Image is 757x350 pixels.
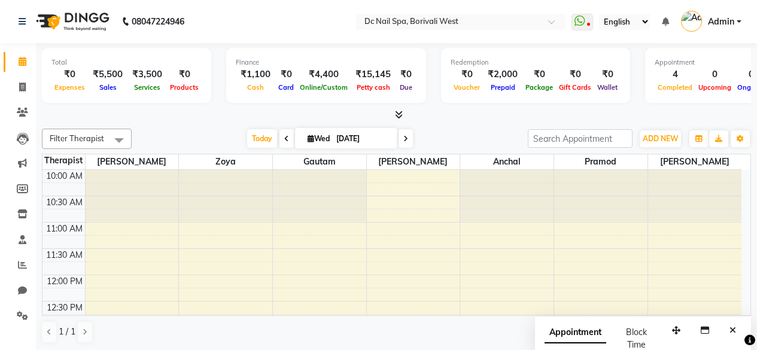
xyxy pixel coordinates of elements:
div: ₹2,000 [483,68,522,81]
div: ₹0 [167,68,202,81]
div: ₹5,500 [88,68,127,81]
span: Pramod [554,154,647,169]
span: Upcoming [695,83,734,92]
span: ADD NEW [643,134,678,143]
span: Gautam [273,154,366,169]
span: [PERSON_NAME] [648,154,741,169]
span: [PERSON_NAME] [86,154,179,169]
span: Zoya [179,154,272,169]
img: logo [31,5,113,38]
span: Voucher [451,83,483,92]
span: Gift Cards [556,83,594,92]
div: ₹15,145 [351,68,396,81]
span: Block Time [626,327,647,350]
div: ₹4,400 [297,68,351,81]
span: Package [522,83,556,92]
div: ₹0 [275,68,297,81]
button: ADD NEW [640,130,681,147]
span: Prepaid [488,83,518,92]
div: ₹0 [51,68,88,81]
div: ₹0 [396,68,416,81]
span: Appointment [545,322,606,343]
div: ₹3,500 [127,68,167,81]
span: Cash [244,83,267,92]
span: Card [275,83,297,92]
span: Anchal [460,154,554,169]
span: [PERSON_NAME] [367,154,460,169]
div: ₹1,100 [236,68,275,81]
span: Sales [96,83,120,92]
span: Today [247,129,277,148]
span: Petty cash [354,83,393,92]
div: 12:00 PM [44,275,85,288]
div: ₹0 [451,68,483,81]
span: Services [131,83,163,92]
div: Total [51,57,202,68]
div: ₹0 [522,68,556,81]
div: Finance [236,57,416,68]
span: Admin [708,16,734,28]
span: Filter Therapist [50,133,104,143]
img: Admin [681,11,702,32]
span: Wed [305,134,333,143]
div: 0 [695,68,734,81]
div: ₹0 [556,68,594,81]
span: 1 / 1 [59,325,75,338]
div: Therapist [42,154,85,167]
div: 12:30 PM [44,302,85,314]
div: ₹0 [594,68,621,81]
button: Close [724,321,741,340]
input: Search Appointment [528,129,633,148]
span: Expenses [51,83,88,92]
div: 4 [655,68,695,81]
span: Due [397,83,415,92]
div: 10:30 AM [44,196,85,209]
span: Online/Custom [297,83,351,92]
b: 08047224946 [132,5,184,38]
span: Wallet [594,83,621,92]
div: 11:30 AM [44,249,85,261]
div: 11:00 AM [44,223,85,235]
span: Completed [655,83,695,92]
div: 10:00 AM [44,170,85,182]
div: Redemption [451,57,621,68]
span: Products [167,83,202,92]
input: 2025-09-03 [333,130,393,148]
